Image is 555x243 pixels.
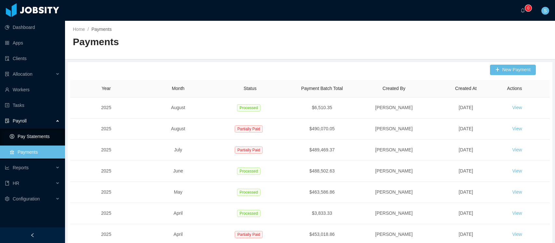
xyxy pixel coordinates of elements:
td: $6,510.35 [286,97,358,119]
button: View [507,208,527,219]
span: Partially Paid [235,147,263,154]
span: Created At [455,86,477,91]
button: View [507,145,527,155]
span: Payroll [13,118,27,123]
a: icon: auditClients [5,52,60,65]
sup: 0 [525,5,532,11]
span: Status [244,86,257,91]
span: Payment Batch Total [301,86,343,91]
button: icon: plusNew Payment [490,65,536,75]
td: [DATE] [430,97,502,119]
span: Configuration [13,196,40,201]
td: August [142,97,214,119]
td: 2025 [70,97,142,119]
td: 2025 [70,119,142,140]
a: icon: pie-chartDashboard [5,21,60,34]
a: icon: bankPayments [10,146,60,159]
span: Partially Paid [235,125,263,133]
td: April [142,203,214,224]
td: August [142,119,214,140]
a: Home [73,27,85,32]
span: Processed [237,189,261,196]
td: [DATE] [430,140,502,161]
td: [DATE] [430,182,502,203]
button: View [507,124,527,134]
a: icon: appstoreApps [5,36,60,49]
span: Allocation [13,71,33,77]
td: 2025 [70,203,142,224]
button: View [507,187,527,198]
td: May [142,182,214,203]
td: June [142,161,214,182]
span: Actions [507,86,522,91]
button: View [507,103,527,113]
button: View [507,166,527,176]
td: 2025 [70,140,142,161]
i: icon: line-chart [5,165,9,170]
i: icon: bell [521,8,525,13]
span: Created By [383,86,405,91]
a: icon: dollarPay Statements [10,130,60,143]
td: $463,586.86 [286,182,358,203]
span: Year [101,86,111,91]
span: Processed [237,168,261,175]
span: Partially Paid [235,231,263,238]
td: $488,502.63 [286,161,358,182]
td: $3,833.33 [286,203,358,224]
a: icon: profileTasks [5,99,60,112]
span: Processed [237,104,261,111]
span: / [87,27,89,32]
i: icon: solution [5,72,9,76]
h2: Payments [73,35,310,49]
td: [PERSON_NAME] [358,119,430,140]
span: Payments [91,27,112,32]
td: $490,070.05 [286,119,358,140]
td: July [142,140,214,161]
span: Processed [237,210,261,217]
td: [DATE] [430,119,502,140]
td: [DATE] [430,203,502,224]
td: 2025 [70,182,142,203]
a: icon: plusNew Payment [490,67,536,72]
td: 2025 [70,161,142,182]
i: icon: setting [5,197,9,201]
span: HR [13,181,19,186]
span: Month [172,86,184,91]
td: [PERSON_NAME] [358,140,430,161]
td: [PERSON_NAME] [358,203,430,224]
td: [PERSON_NAME] [358,161,430,182]
span: S [544,7,547,15]
button: View [507,229,527,240]
i: icon: file-protect [5,119,9,123]
td: $489,469.37 [286,140,358,161]
td: [PERSON_NAME] [358,182,430,203]
td: [PERSON_NAME] [358,97,430,119]
td: [DATE] [430,161,502,182]
a: icon: userWorkers [5,83,60,96]
i: icon: book [5,181,9,185]
span: Reports [13,165,29,170]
